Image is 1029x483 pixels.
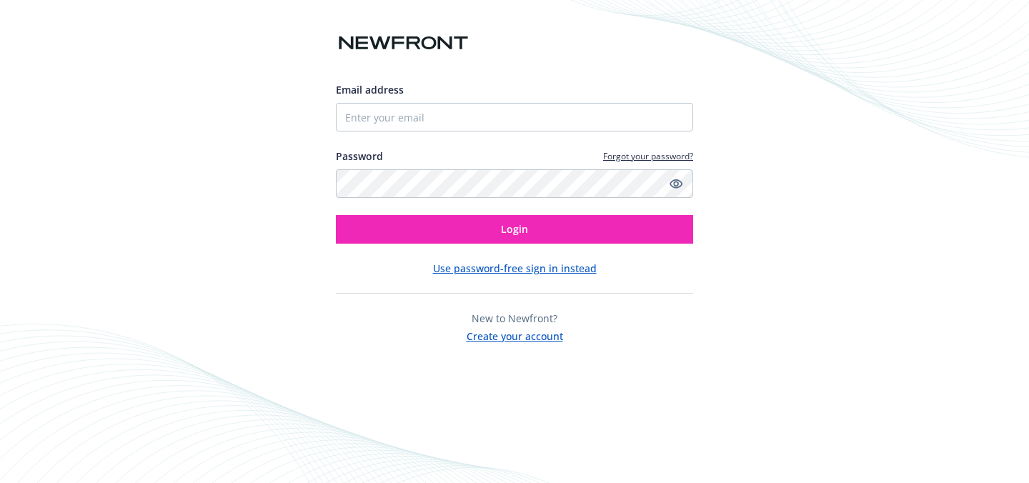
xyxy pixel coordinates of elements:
input: Enter your password [336,169,693,198]
span: New to Newfront? [472,312,557,325]
button: Use password-free sign in instead [433,261,597,276]
button: Create your account [467,326,563,344]
span: Login [501,222,528,236]
label: Password [336,149,383,164]
a: Forgot your password? [603,150,693,162]
button: Login [336,215,693,244]
img: Newfront logo [336,31,471,56]
input: Enter your email [336,103,693,131]
a: Show password [667,175,685,192]
span: Email address [336,83,404,96]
